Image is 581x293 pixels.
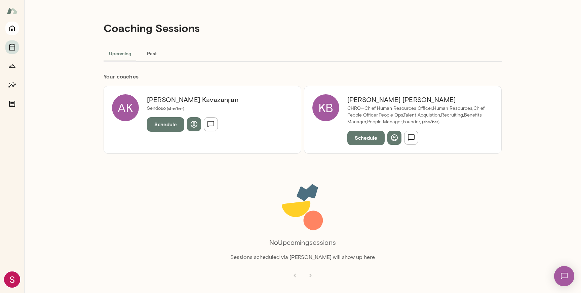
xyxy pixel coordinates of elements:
h6: [PERSON_NAME] Kavazanjian [147,94,238,105]
h4: Coaching Sessions [104,22,200,34]
p: Sendoso [147,105,238,112]
button: Send message [204,117,218,131]
div: KB [312,94,339,121]
h6: [PERSON_NAME] [PERSON_NAME] [347,94,485,105]
div: AK [112,94,139,121]
div: basic tabs example [104,45,502,61]
h6: No Upcoming sessions [269,237,336,248]
button: Growth Plan [5,59,19,73]
button: Send message [404,131,418,145]
img: Stephanie Celeste [4,271,20,288]
button: View profile [387,131,401,145]
button: Insights [5,78,19,92]
div: pagination [104,263,502,282]
button: Upcoming [104,45,137,61]
span: ( she/her ) [421,119,439,124]
img: Mento [7,4,17,17]
p: CHRO—Chief Human Resources Officer,Human Resources,Chief People Officer,People Ops,Talent Acquist... [347,105,485,125]
button: Sessions [5,40,19,54]
h6: Your coach es [104,72,502,80]
button: Home [5,22,19,35]
button: Schedule [347,131,385,145]
button: Schedule [147,117,184,131]
button: Documents [5,97,19,110]
button: View profile [187,117,201,131]
p: Sessions scheduled via [PERSON_NAME] will show up here [230,253,375,261]
span: ( she/her ) [166,106,184,110]
button: Past [137,45,167,61]
nav: pagination navigation [287,269,318,282]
